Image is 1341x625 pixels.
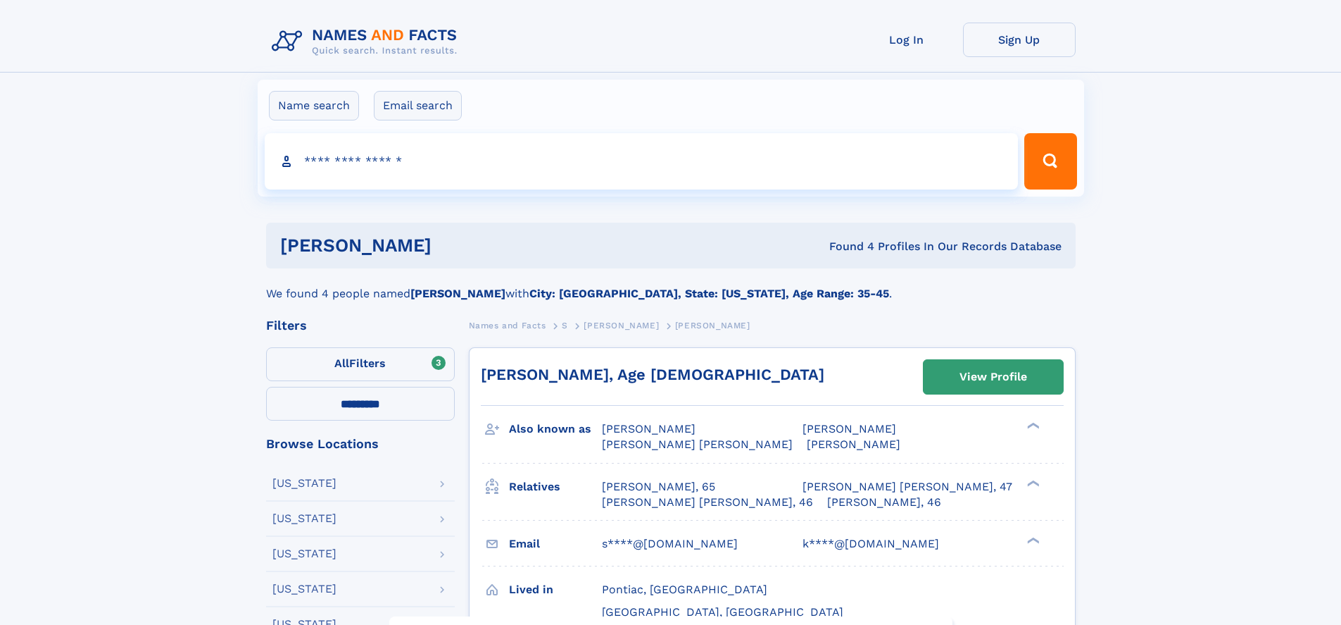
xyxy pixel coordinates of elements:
[266,347,455,381] label: Filters
[602,422,695,435] span: [PERSON_NAME]
[963,23,1076,57] a: Sign Up
[272,583,336,595] div: [US_STATE]
[334,357,349,370] span: All
[1024,421,1040,431] div: ❯
[1024,536,1040,545] div: ❯
[272,513,336,524] div: [US_STATE]
[481,366,824,383] a: [PERSON_NAME], Age [DEMOGRAPHIC_DATA]
[602,479,715,495] a: [PERSON_NAME], 65
[280,237,631,254] h1: [PERSON_NAME]
[602,583,767,596] span: Pontiac, [GEOGRAPHIC_DATA]
[562,316,568,334] a: S
[272,548,336,559] div: [US_STATE]
[562,321,568,330] span: S
[269,91,359,120] label: Name search
[469,316,546,334] a: Names and Facts
[827,495,941,510] a: [PERSON_NAME], 46
[630,239,1062,254] div: Found 4 Profiles In Our Records Database
[1024,133,1076,190] button: Search Button
[802,479,1012,495] a: [PERSON_NAME] [PERSON_NAME], 47
[529,287,889,300] b: City: [GEOGRAPHIC_DATA], State: [US_STATE], Age Range: 35-45
[509,475,602,499] h3: Relatives
[602,605,843,619] span: [GEOGRAPHIC_DATA], [GEOGRAPHIC_DATA]
[509,532,602,556] h3: Email
[265,133,1019,190] input: search input
[374,91,462,120] label: Email search
[509,578,602,602] h3: Lived in
[266,438,455,450] div: Browse Locations
[266,319,455,332] div: Filters
[850,23,963,57] a: Log In
[802,422,896,435] span: [PERSON_NAME]
[602,438,793,451] span: [PERSON_NAME] [PERSON_NAME]
[959,361,1027,393] div: View Profile
[1024,478,1040,488] div: ❯
[410,287,505,300] b: [PERSON_NAME]
[509,417,602,441] h3: Also known as
[924,360,1063,394] a: View Profile
[584,321,659,330] span: [PERSON_NAME]
[272,478,336,489] div: [US_STATE]
[266,268,1076,302] div: We found 4 people named with .
[584,316,659,334] a: [PERSON_NAME]
[602,495,813,510] a: [PERSON_NAME] [PERSON_NAME], 46
[807,438,900,451] span: [PERSON_NAME]
[675,321,750,330] span: [PERSON_NAME]
[266,23,469,61] img: Logo Names and Facts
